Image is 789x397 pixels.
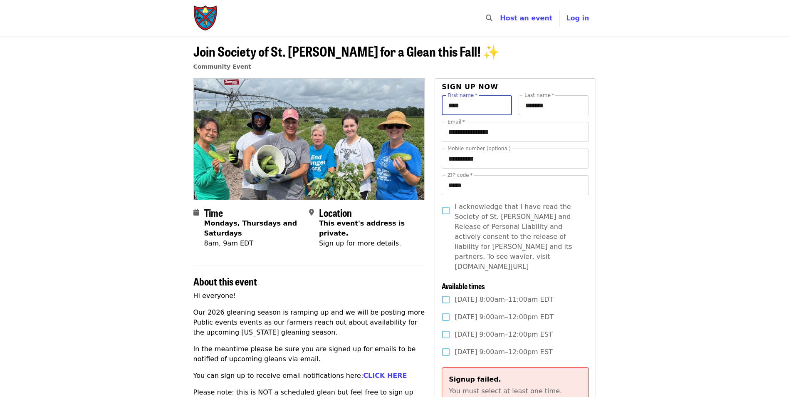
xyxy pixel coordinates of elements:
[455,202,582,272] span: I acknowledge that I have read the Society of St. [PERSON_NAME] and Release of Personal Liability...
[204,238,302,248] div: 8am, 9am EDT
[319,219,405,237] span: This event's address is private.
[193,274,257,288] span: About this event
[319,205,352,220] span: Location
[193,371,425,381] p: You can sign up to receive email notifications here:
[486,14,492,22] i: search icon
[193,308,425,337] p: Our 2026 gleaning season is ramping up and we will be posting more Public events events as our fa...
[442,175,589,195] input: ZIP code
[448,119,465,124] label: Email
[519,95,589,115] input: Last name
[448,146,511,151] label: Mobile number (optional)
[524,93,554,98] label: Last name
[559,10,596,27] button: Log in
[442,280,485,291] span: Available times
[193,41,500,61] span: Join Society of St. [PERSON_NAME] for a Glean this Fall! ✨
[448,173,472,178] label: ZIP code
[442,95,512,115] input: First name
[442,149,589,169] input: Mobile number (optional)
[449,375,501,383] span: Signup failed.
[566,14,589,22] span: Log in
[193,344,425,364] p: In the meantime please be sure you are signed up for emails to be notified of upcoming gleans via...
[455,312,554,322] span: [DATE] 9:00am–12:00pm EDT
[455,295,553,305] span: [DATE] 8:00am–11:00am EDT
[204,205,223,220] span: Time
[449,386,581,396] p: You must select at least one time.
[193,208,199,216] i: calendar icon
[194,79,425,199] img: Join Society of St. Andrew for a Glean this Fall! ✨ organized by Society of St. Andrew
[193,291,425,301] p: Hi everyone!
[309,208,314,216] i: map-marker-alt icon
[363,372,407,380] a: CLICK HERE
[448,93,477,98] label: First name
[497,8,504,28] input: Search
[193,63,251,70] a: Community Event
[319,239,401,247] span: Sign up for more details.
[455,330,553,340] span: [DATE] 9:00am–12:00pm EST
[455,347,553,357] span: [DATE] 9:00am–12:00pm EST
[204,219,297,237] strong: Mondays, Thursdays and Saturdays
[500,14,552,22] a: Host an event
[442,83,498,91] span: Sign up now
[193,5,218,32] img: Society of St. Andrew - Home
[442,122,589,142] input: Email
